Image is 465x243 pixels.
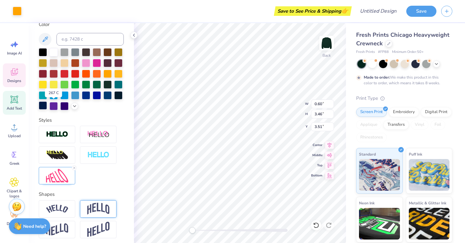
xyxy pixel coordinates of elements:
[10,161,19,166] span: Greek
[359,159,400,191] img: Standard
[189,227,196,233] div: Accessibility label
[23,223,46,229] strong: Need help?
[409,159,450,191] img: Puff Ink
[87,151,110,159] img: Negative Space
[45,88,62,97] div: 267 C
[355,5,402,17] input: Untitled Design
[7,221,22,226] span: Decorate
[411,120,428,130] div: Vinyl
[46,223,68,236] img: Flag
[383,120,409,130] div: Transfers
[7,106,22,111] span: Add Text
[46,169,68,182] img: Free Distort
[359,200,375,206] span: Neon Ink
[356,95,452,102] div: Print Type
[56,33,124,46] input: e.g. 7428 c
[406,6,436,17] button: Save
[409,151,422,157] span: Puff Ink
[7,51,22,56] span: Image AI
[322,53,331,58] div: Back
[356,107,387,117] div: Screen Print
[320,37,333,49] img: Back
[389,107,419,117] div: Embroidery
[4,189,25,199] span: Clipart & logos
[409,200,446,206] span: Metallic & Glitter Ink
[276,6,350,16] div: Save to See Price & Shipping
[364,74,442,86] div: We make this product in this color to order, which means it takes 8 weeks.
[356,31,449,47] span: Fresh Prints Chicago Heavyweight Crewneck
[356,120,382,130] div: Applique
[39,117,52,124] label: Styles
[356,49,375,55] span: Fresh Prints
[311,173,322,178] span: Bottom
[356,133,387,142] div: Rhinestones
[87,222,110,237] img: Rise
[311,143,322,148] span: Center
[46,131,68,138] img: Stroke
[39,21,124,28] label: Color
[409,208,450,240] img: Metallic & Glitter Ink
[341,7,348,15] span: 👉
[430,120,445,130] div: Foil
[378,49,389,55] span: # FP88
[364,75,390,80] strong: Made to order:
[39,191,55,198] label: Shapes
[7,78,21,83] span: Designs
[311,153,322,158] span: Middle
[87,131,110,138] img: Shadow
[311,163,322,168] span: Top
[359,151,376,157] span: Standard
[8,133,21,138] span: Upload
[392,49,424,55] span: Minimum Order: 50 +
[87,203,110,215] img: Arch
[421,107,452,117] div: Digital Print
[46,205,68,213] img: Arc
[359,208,400,240] img: Neon Ink
[46,150,68,160] img: 3D Illusion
